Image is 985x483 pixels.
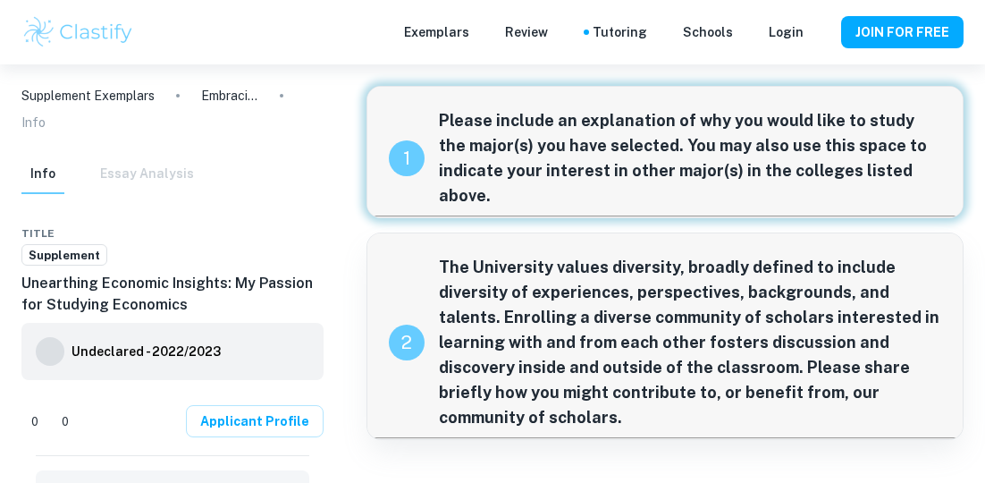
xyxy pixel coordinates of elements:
a: Schools [683,22,733,42]
span: The University values diversity, broadly defined to include diversity of experiences, perspective... [439,255,941,430]
div: Dislike [52,407,79,436]
span: 0 [52,413,79,431]
a: Undeclared - 2022/2023 [72,337,221,366]
div: recipe [389,325,425,360]
a: Supplement Exemplars [21,86,155,106]
p: Embracing Diversity and Entrepreneurship at the [GEOGRAPHIC_DATA][US_STATE] [201,86,258,106]
h6: Undeclared - 2022/2023 [72,342,221,361]
div: Share [274,223,288,244]
span: Supplement [22,247,106,265]
a: Login [769,22,804,42]
button: Info [21,155,64,194]
p: Review [505,22,548,42]
p: Info [21,113,46,132]
button: JOIN FOR FREE [841,16,964,48]
div: recipe [389,140,425,176]
div: Bookmark [291,223,306,244]
span: Please include an explanation of why you would like to study the major(s) you have selected. You ... [439,108,941,208]
span: Title [21,225,55,241]
button: Help and Feedback [818,28,827,37]
img: Clastify logo [21,14,135,50]
div: Like [21,407,48,436]
a: Tutoring [593,22,647,42]
h6: Unearthing Economic Insights: My Passion for Studying Economics [21,273,324,316]
span: 0 [21,413,48,431]
a: Supplement [21,244,107,267]
a: Applicant Profile [186,405,324,437]
p: Exemplars [404,22,469,42]
div: Report issue [309,223,324,244]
